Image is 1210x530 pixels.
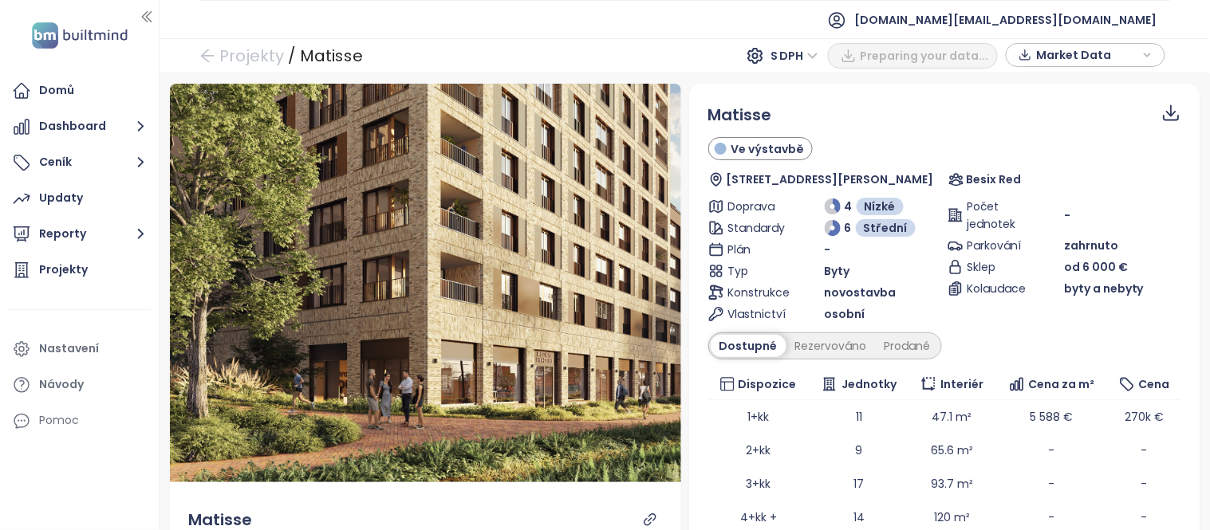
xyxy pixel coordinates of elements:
span: Standardy [728,219,786,237]
span: - [1141,442,1148,458]
button: Reporty [8,218,151,250]
td: 17 [810,467,909,501]
span: Střední [864,219,908,237]
div: Domů [39,80,74,100]
span: - [1049,442,1055,458]
span: - [1049,476,1055,492]
div: button [1015,43,1157,67]
span: novostavba [825,284,897,301]
span: 5 588 € [1031,409,1074,425]
span: Interiér [940,375,983,393]
span: - [1141,509,1148,525]
span: Ve výstavbě [731,140,804,158]
img: logo [27,19,132,52]
span: Typ [728,262,786,280]
a: Projekty [8,254,151,286]
td: 11 [810,400,909,434]
span: arrow-left [199,48,215,64]
td: 3+kk [708,467,810,501]
div: Prodané [876,335,940,357]
button: Ceník [8,147,151,179]
button: Preparing your data... [828,43,998,69]
a: arrow-left Projekty [199,41,284,70]
div: Rezervováno [786,335,876,357]
span: Besix Red [967,171,1022,188]
span: Matisse [708,104,772,126]
span: - [1049,509,1055,525]
div: Updaty [39,188,83,208]
span: zahrnuto [1064,237,1118,254]
span: - [825,241,831,258]
a: Updaty [8,183,151,214]
td: 2+kk [708,434,810,467]
div: Pomoc [8,405,151,437]
span: Kolaudace [968,280,1026,297]
span: Market Data [1036,43,1139,67]
div: Matisse [300,41,363,70]
div: Návody [39,375,84,395]
div: Pomoc [39,410,79,430]
td: 9 [810,434,909,467]
span: - [1141,476,1148,492]
div: Dostupné [711,335,786,357]
td: 47.1 m² [909,400,995,434]
span: 4 [845,198,853,215]
span: S DPH [771,44,818,68]
span: Preparing your data... [861,47,989,65]
a: link [643,512,657,527]
td: 93.7 m² [909,467,995,501]
span: Vlastnictví [728,305,786,323]
span: - [1064,206,1070,224]
a: Návody [8,369,151,401]
button: Dashboard [8,111,151,143]
span: Počet jednotek [968,198,1026,233]
span: Dispozice [739,375,797,393]
span: [STREET_ADDRESS][PERSON_NAME] [726,171,933,188]
span: 6 [845,219,852,237]
span: od 6 000 € [1064,258,1128,276]
span: Jednotky [841,375,897,393]
span: Konstrukce [728,284,786,301]
span: osobní [825,305,865,323]
span: Cena za m² [1029,375,1095,393]
span: Plán [728,241,786,258]
span: 270k € [1125,409,1164,425]
span: Doprava [728,198,786,215]
div: Nastavení [39,339,99,359]
a: Nastavení [8,333,151,365]
a: Domů [8,75,151,107]
span: Byty [825,262,850,280]
span: Nízké [865,198,896,215]
span: Parkování [968,237,1026,254]
td: 65.6 m² [909,434,995,467]
div: Projekty [39,260,88,280]
td: 1+kk [708,400,810,434]
span: Sklep [968,258,1026,276]
span: Cena [1139,375,1170,393]
span: byty a nebyty [1064,280,1144,297]
span: [DOMAIN_NAME][EMAIL_ADDRESS][DOMAIN_NAME] [855,1,1157,39]
div: / [288,41,296,70]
